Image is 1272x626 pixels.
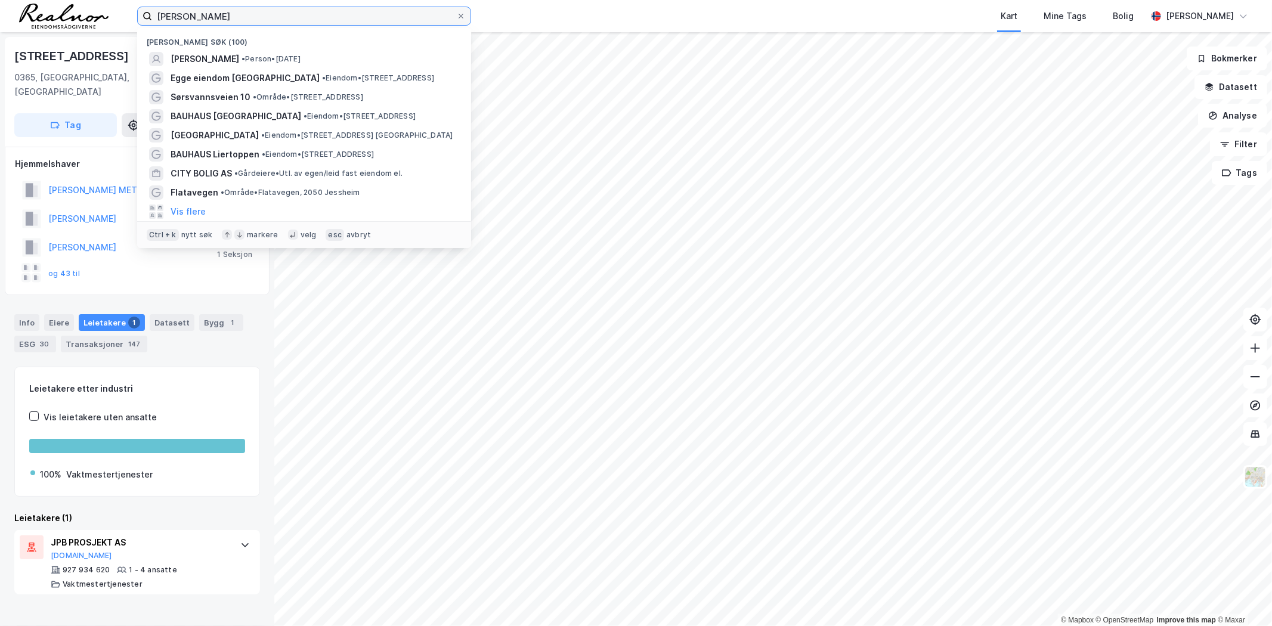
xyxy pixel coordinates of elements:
[14,314,39,331] div: Info
[1212,569,1272,626] iframe: Chat Widget
[1194,75,1267,99] button: Datasett
[14,511,260,525] div: Leietakere (1)
[51,535,228,550] div: JPB PROSJEKT AS
[1212,569,1272,626] div: Kontrollprogram for chat
[171,52,239,66] span: [PERSON_NAME]
[1096,616,1154,624] a: OpenStreetMap
[44,410,157,424] div: Vis leietakere uten ansatte
[1166,9,1234,23] div: [PERSON_NAME]
[150,314,194,331] div: Datasett
[221,188,360,197] span: Område • Flatavegen, 2050 Jessheim
[38,338,51,350] div: 30
[326,229,344,241] div: esc
[253,92,256,101] span: •
[128,317,140,329] div: 1
[261,131,453,140] span: Eiendom • [STREET_ADDRESS] [GEOGRAPHIC_DATA]
[14,336,56,352] div: ESG
[346,230,371,240] div: avbryt
[61,336,147,352] div: Transaksjoner
[199,314,243,331] div: Bygg
[1061,616,1094,624] a: Mapbox
[171,128,259,142] span: [GEOGRAPHIC_DATA]
[234,169,238,178] span: •
[171,147,259,162] span: BAUHAUS Liertoppen
[40,467,61,482] div: 100%
[19,4,109,29] img: realnor-logo.934646d98de889bb5806.png
[227,317,239,329] div: 1
[1244,466,1267,488] img: Z
[1001,9,1017,23] div: Kart
[234,169,403,178] span: Gårdeiere • Utl. av egen/leid fast eiendom el.
[171,71,320,85] span: Egge eiendom [GEOGRAPHIC_DATA]
[181,230,213,240] div: nytt søk
[137,28,471,49] div: [PERSON_NAME] søk (100)
[322,73,434,83] span: Eiendom • [STREET_ADDRESS]
[1198,104,1267,128] button: Analyse
[51,551,112,560] button: [DOMAIN_NAME]
[247,230,278,240] div: markere
[1212,161,1267,185] button: Tags
[262,150,265,159] span: •
[322,73,326,82] span: •
[29,382,245,396] div: Leietakere etter industri
[262,150,374,159] span: Eiendom • [STREET_ADDRESS]
[304,111,307,120] span: •
[147,229,179,241] div: Ctrl + k
[171,90,250,104] span: Sørsvannsveien 10
[15,157,259,171] div: Hjemmelshaver
[63,579,143,589] div: Vaktmestertjenester
[171,185,218,200] span: Flatavegen
[14,70,165,99] div: 0365, [GEOGRAPHIC_DATA], [GEOGRAPHIC_DATA]
[242,54,301,64] span: Person • [DATE]
[171,109,301,123] span: BAUHAUS [GEOGRAPHIC_DATA]
[129,565,177,575] div: 1 - 4 ansatte
[63,565,110,575] div: 927 934 620
[14,113,117,137] button: Tag
[304,111,416,121] span: Eiendom • [STREET_ADDRESS]
[217,250,252,259] div: 1 Seksjon
[1113,9,1134,23] div: Bolig
[171,166,232,181] span: CITY BOLIG AS
[253,92,363,102] span: Område • [STREET_ADDRESS]
[66,467,153,482] div: Vaktmestertjenester
[14,47,131,66] div: [STREET_ADDRESS]
[126,338,143,350] div: 147
[1157,616,1216,624] a: Improve this map
[171,204,206,219] button: Vis flere
[301,230,317,240] div: velg
[1044,9,1087,23] div: Mine Tags
[1210,132,1267,156] button: Filter
[261,131,265,140] span: •
[79,314,145,331] div: Leietakere
[44,314,74,331] div: Eiere
[221,188,224,197] span: •
[152,7,456,25] input: Søk på adresse, matrikkel, gårdeiere, leietakere eller personer
[1187,47,1267,70] button: Bokmerker
[242,54,245,63] span: •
